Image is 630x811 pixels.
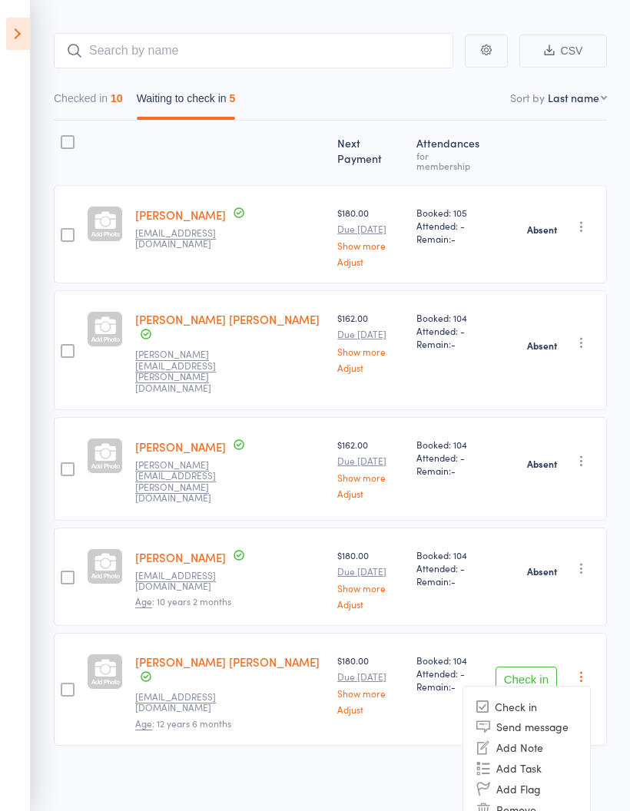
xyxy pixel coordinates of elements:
a: Adjust [337,362,404,372]
li: Add Note [463,737,590,758]
span: : 10 years 2 months [135,594,231,608]
div: 5 [230,92,236,104]
div: Last name [548,90,599,105]
a: [PERSON_NAME] [135,207,226,223]
button: Checked in10 [54,84,123,120]
small: akkalaishan@gmail.com [135,227,235,250]
span: Remain: [416,232,483,245]
span: Booked: 104 [416,311,483,324]
li: Add Task [463,758,590,779]
small: ravipati9923@gmail.com [135,691,235,713]
small: Due [DATE] [337,455,404,466]
span: Attended: - [416,451,483,464]
a: Adjust [337,488,404,498]
span: - [451,574,456,588]
small: Due [DATE] [337,223,404,234]
small: shylaja.madireddy@gmail.com [135,459,235,504]
button: CSV [519,35,607,68]
span: Remain: [416,680,483,693]
a: Adjust [337,599,404,609]
a: Show more [337,688,404,698]
li: Send message [463,717,590,737]
button: Waiting to check in5 [137,84,236,120]
label: Sort by [510,90,545,105]
strong: Absent [527,565,557,578]
span: Attended: - [416,561,483,574]
span: Booked: 104 [416,654,483,667]
strong: Absent [527,458,557,470]
span: - [451,680,456,693]
span: Remain: [416,337,483,350]
small: Due [DATE] [337,329,404,339]
span: Booked: 104 [416,548,483,561]
div: $180.00 [337,654,404,714]
small: shylaja.madireddy@gmail.com [135,349,235,393]
a: Show more [337,346,404,356]
a: Show more [337,240,404,250]
a: [PERSON_NAME] [PERSON_NAME] [135,654,320,670]
div: $180.00 [337,548,404,609]
span: Booked: 104 [416,438,483,451]
li: Check in [463,697,590,717]
span: - [451,464,456,477]
div: $180.00 [337,206,404,266]
div: $162.00 [337,311,404,372]
input: Search by name [54,33,453,68]
div: 10 [111,92,123,104]
a: Adjust [337,704,404,714]
span: - [451,232,456,245]
a: Show more [337,583,404,593]
a: Adjust [337,257,404,266]
strong: Absent [527,339,557,352]
li: Add Flag [463,779,590,799]
small: Due [DATE] [337,566,404,577]
a: [PERSON_NAME] [PERSON_NAME] [135,311,320,327]
small: Due [DATE] [337,671,404,682]
div: Atten­dances [410,127,489,178]
small: Mageshbd@gmail.com [135,570,235,592]
div: for membership [416,151,483,170]
span: Booked: 105 [416,206,483,219]
a: [PERSON_NAME] [135,549,226,565]
a: Show more [337,472,404,482]
span: Remain: [416,574,483,588]
span: Attended: - [416,667,483,680]
span: : 12 years 6 months [135,717,231,730]
span: - [451,337,456,350]
span: Attended: - [416,219,483,232]
strong: Absent [527,223,557,236]
span: Attended: - [416,324,483,337]
div: $162.00 [337,438,404,498]
span: Remain: [416,464,483,477]
div: Next Payment [331,127,410,178]
button: Check in [496,667,557,691]
a: [PERSON_NAME] [135,439,226,455]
